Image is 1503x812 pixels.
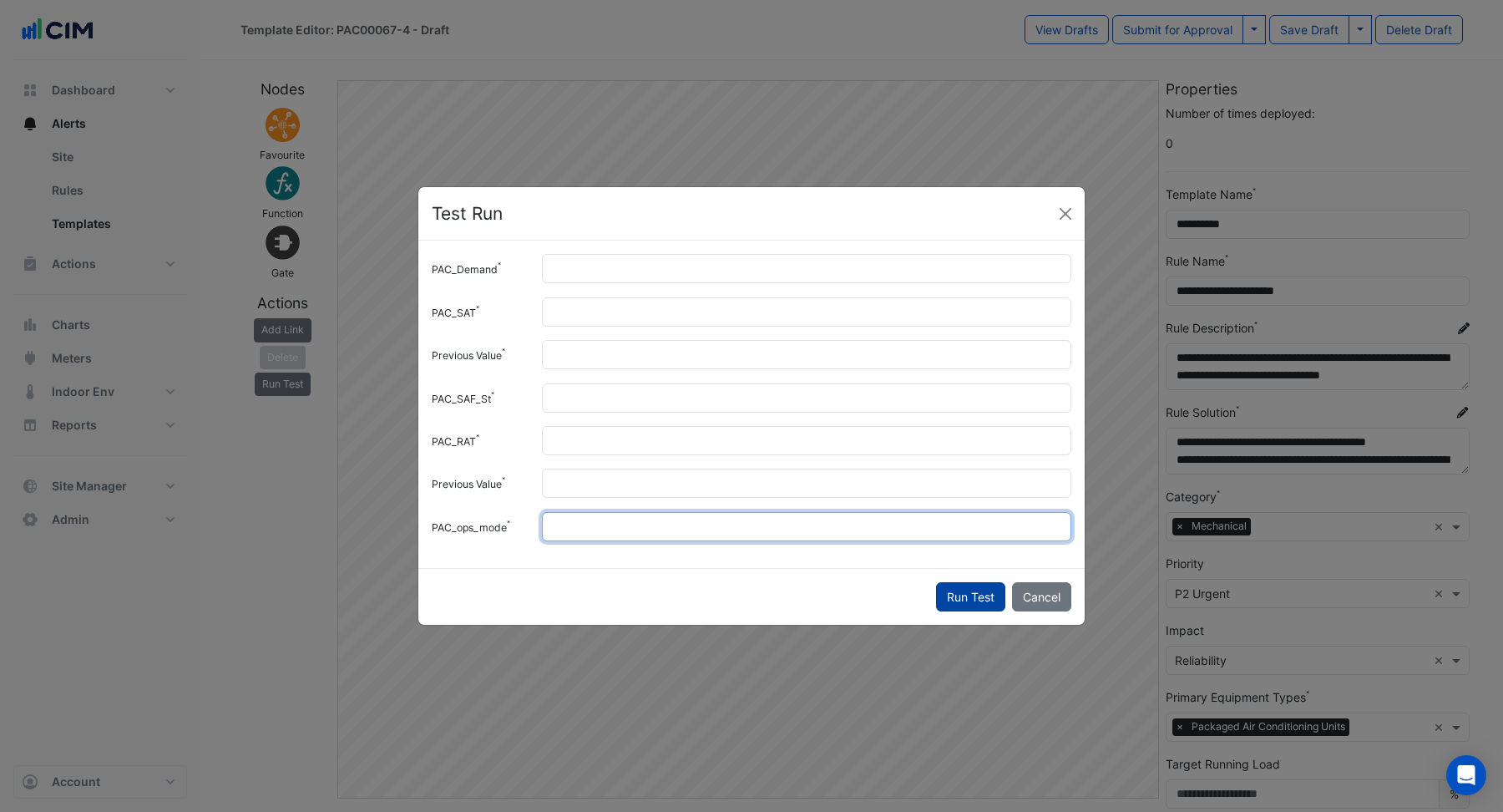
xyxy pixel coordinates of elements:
[432,521,507,534] small: PAC_ops_mode
[432,200,503,227] h4: Test Run
[432,393,491,405] small: PAC_SAF_St
[432,263,498,276] small: PAC_Demand
[432,435,476,448] small: PAC_RAT
[1012,582,1071,612] button: Cancel
[1446,755,1486,795] div: Open Intercom Messenger
[936,582,1005,612] button: Run Test
[432,349,502,362] small: Previous Value
[432,307,476,319] small: PAC_SAT
[1053,201,1078,226] button: Close
[432,478,502,490] small: Previous Value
